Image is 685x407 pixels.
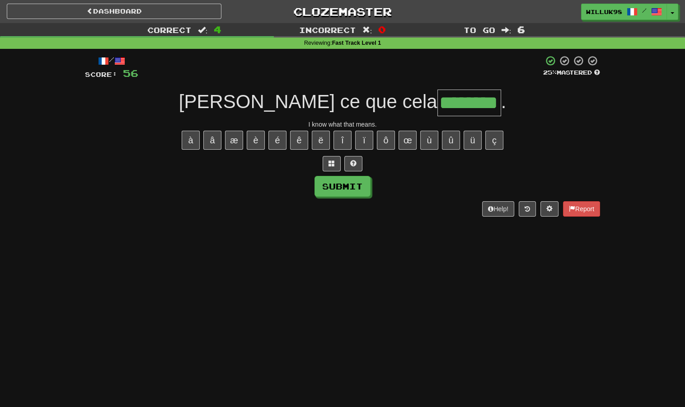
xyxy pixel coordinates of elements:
[355,131,373,150] button: ï
[85,120,600,129] div: I know what that means.
[203,131,221,150] button: â
[179,91,437,112] span: [PERSON_NAME] ce que cela
[314,176,371,197] button: Submit
[299,25,356,34] span: Incorrect
[442,131,460,150] button: û
[235,4,450,19] a: Clozemaster
[344,156,362,171] button: Single letter hint - you only get 1 per sentence and score half the points! alt+h
[362,26,372,34] span: :
[482,201,514,217] button: Help!
[225,131,243,150] button: æ
[501,91,507,112] span: .
[581,4,667,20] a: willuk98 /
[182,131,200,150] button: à
[399,131,417,150] button: œ
[147,25,192,34] span: Correct
[312,131,330,150] button: ë
[198,26,208,34] span: :
[123,67,138,79] span: 56
[642,7,647,14] span: /
[485,131,503,150] button: ç
[247,131,265,150] button: è
[85,71,117,78] span: Score:
[543,69,600,77] div: Mastered
[420,131,438,150] button: ù
[290,131,308,150] button: ê
[323,156,341,171] button: Switch sentence to multiple choice alt+p
[377,131,395,150] button: ô
[563,201,600,217] button: Report
[543,69,557,76] span: 25 %
[268,131,286,150] button: é
[214,24,221,35] span: 4
[519,201,536,217] button: Round history (alt+y)
[7,4,221,19] a: Dashboard
[85,55,138,66] div: /
[464,25,495,34] span: To go
[333,131,352,150] button: î
[332,40,381,46] strong: Fast Track Level 1
[517,24,525,35] span: 6
[464,131,482,150] button: ü
[378,24,386,35] span: 0
[586,8,622,16] span: willuk98
[502,26,511,34] span: :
